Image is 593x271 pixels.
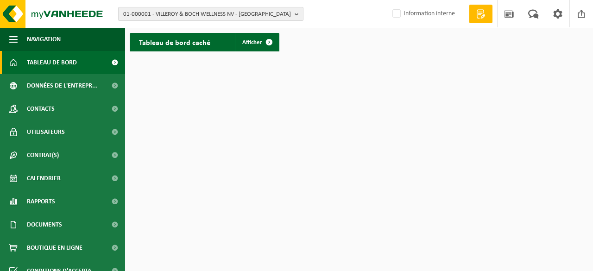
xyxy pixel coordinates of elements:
[27,97,55,120] span: Contacts
[27,120,65,144] span: Utilisateurs
[27,190,55,213] span: Rapports
[27,167,61,190] span: Calendrier
[123,7,291,21] span: 01-000001 - VILLEROY & BOCH WELLNESS NV - [GEOGRAPHIC_DATA]
[27,144,59,167] span: Contrat(s)
[27,74,98,97] span: Données de l'entrepr...
[391,7,455,21] label: Information interne
[27,28,61,51] span: Navigation
[118,7,303,21] button: 01-000001 - VILLEROY & BOCH WELLNESS NV - [GEOGRAPHIC_DATA]
[27,51,77,74] span: Tableau de bord
[27,236,82,259] span: Boutique en ligne
[27,213,62,236] span: Documents
[130,33,220,51] h2: Tableau de bord caché
[235,33,278,51] a: Afficher
[242,39,262,45] span: Afficher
